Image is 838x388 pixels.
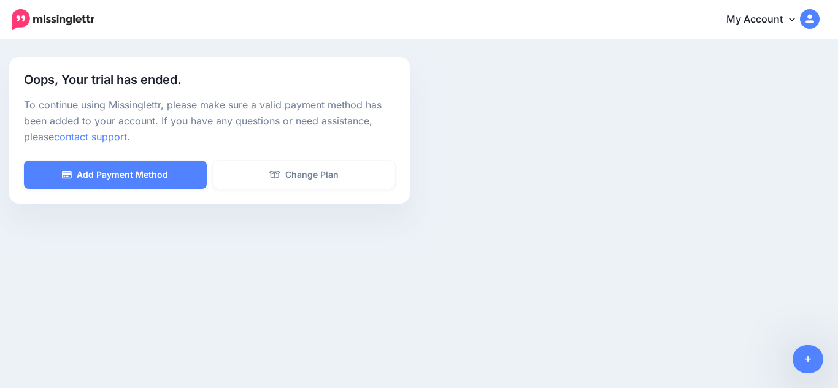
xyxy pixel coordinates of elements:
a: Change Plan [213,161,396,189]
a: My Account [714,5,820,35]
a: Add Payment Method [24,161,207,189]
h3: Oops, Your trial has ended. [24,72,395,88]
p: To continue using Missinglettr, please make sure a valid payment method has been added to your ac... [24,97,395,145]
a: contact support [54,131,127,143]
img: Missinglettr [12,9,94,30]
